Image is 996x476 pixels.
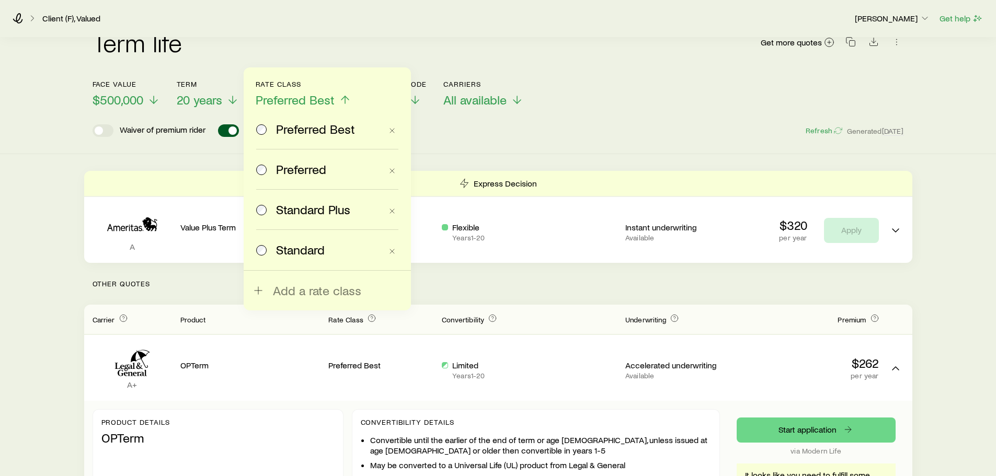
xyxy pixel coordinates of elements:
span: Product [180,315,206,324]
a: Client (F), Valued [42,14,101,24]
button: Rate ClassPreferred Best [256,80,351,108]
p: A+ [93,379,172,390]
p: Preferred Best [328,360,433,370]
p: Term [177,80,239,88]
p: per year [779,234,807,242]
p: Carriers [443,80,523,88]
p: via Modern Life [737,447,896,455]
p: Years 1 - 20 [452,371,485,380]
div: Term quotes [84,171,912,263]
li: May be converted to a Universal Life (UL) product from Legal & General [370,460,711,470]
button: Apply [824,218,879,243]
span: Premium [838,315,866,324]
button: Face value$500,000 [93,80,160,108]
p: OPTerm [101,431,335,445]
h2: Term life [93,30,182,55]
p: Express Decision [474,178,537,189]
li: Convertible until the earlier of the end of term or age [DEMOGRAPHIC_DATA], unless issued at age ... [370,435,711,456]
button: CarriersAll available [443,80,523,108]
p: Available [625,371,730,380]
p: $262 [739,356,879,370]
p: Face value [93,80,160,88]
p: $320 [779,218,807,233]
span: Rate Class [328,315,363,324]
a: Get more quotes [760,37,835,49]
p: Waiver of premium rider [120,124,205,137]
button: Term20 years [177,80,239,108]
p: Product details [101,418,335,426]
p: Years 1 - 20 [452,234,485,242]
p: OPTerm [180,360,320,370]
p: Limited [452,360,485,370]
span: $500,000 [93,92,143,107]
span: Carrier [93,315,115,324]
button: [PERSON_NAME] [854,13,931,25]
p: Available [625,234,730,242]
span: All available [443,92,507,107]
a: Download CSV [866,39,881,49]
p: Convertibility Details [361,418,711,426]
span: Underwriting [625,315,666,324]
span: Generated [847,126,903,136]
p: Other Quotes [84,263,912,305]
p: Accelerated underwriting [625,360,730,370]
p: Value Plus Term [180,222,320,233]
a: Start application [737,417,896,443]
span: 20 years [177,92,222,107]
p: per year [739,371,879,380]
span: Convertibility [442,315,484,324]
p: A [93,241,172,252]
p: Instant underwriting [625,222,730,233]
button: Get help [939,13,983,25]
span: Get more quotes [761,38,822,47]
span: Preferred Best [256,92,335,107]
p: Rate Class [256,80,351,88]
p: [PERSON_NAME] [855,13,930,24]
button: Refresh [805,126,843,136]
span: [DATE] [882,126,904,136]
p: Flexible [452,222,485,233]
